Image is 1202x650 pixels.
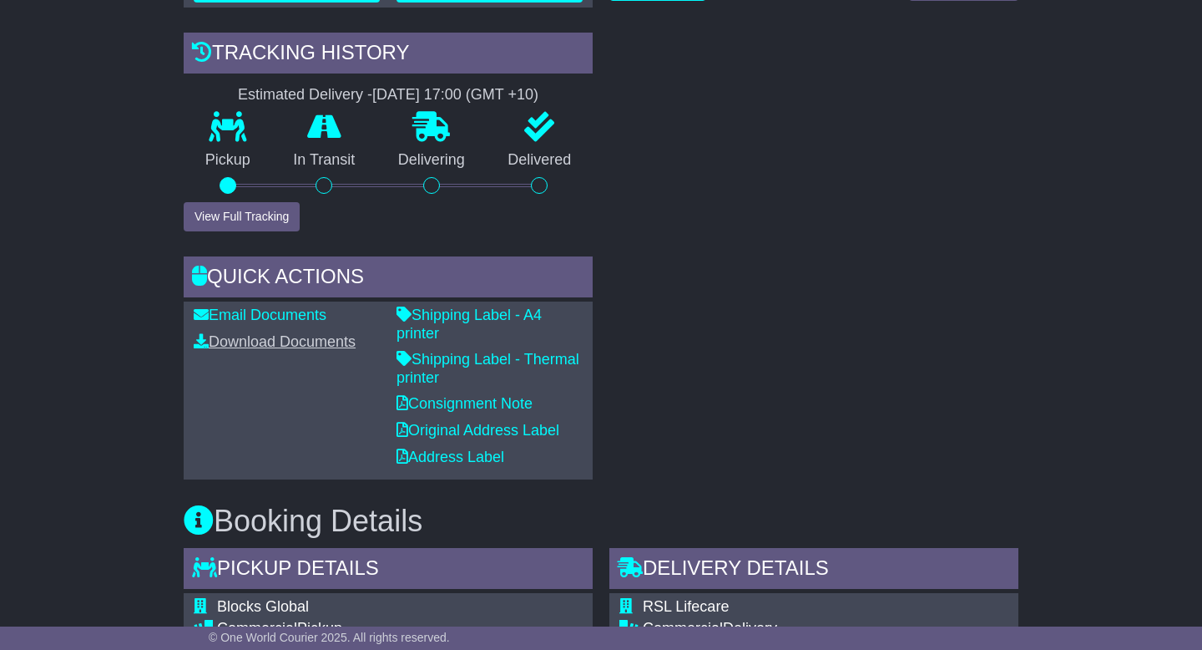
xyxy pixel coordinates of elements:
a: Consignment Note [396,395,533,412]
a: Original Address Label [396,422,559,439]
p: Delivering [376,151,487,170]
div: Tracking history [184,33,593,78]
span: Commercial [643,620,723,637]
button: View Full Tracking [184,202,300,231]
div: [DATE] 17:00 (GMT +10) [372,86,538,104]
a: Address Label [396,449,504,465]
div: Pickup Details [184,548,593,593]
a: Email Documents [194,307,326,323]
div: Pickup [217,620,583,638]
p: In Transit [272,151,377,170]
span: Commercial [217,620,297,637]
div: Delivery [643,620,1008,638]
h3: Booking Details [184,505,1018,538]
p: Pickup [184,151,272,170]
p: Delivered [487,151,593,170]
a: Shipping Label - Thermal printer [396,351,579,386]
div: Delivery Details [609,548,1018,593]
span: Blocks Global [217,598,309,615]
span: RSL Lifecare [643,598,729,615]
a: Download Documents [194,333,356,350]
div: Quick Actions [184,256,593,302]
div: Estimated Delivery - [184,86,593,104]
a: Shipping Label - A4 printer [396,307,542,342]
span: © One World Courier 2025. All rights reserved. [209,631,450,644]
